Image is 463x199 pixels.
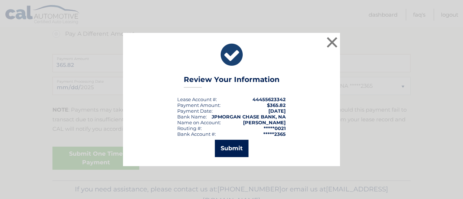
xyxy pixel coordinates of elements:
button: × [325,35,339,49]
div: Bank Name: [177,114,207,120]
h3: Review Your Information [184,75,280,88]
div: Bank Account #: [177,131,216,137]
strong: [PERSON_NAME] [243,120,286,125]
strong: 44455623342 [252,96,286,102]
div: : [177,108,213,114]
button: Submit [215,140,249,157]
div: Payment Amount: [177,102,221,108]
div: Routing #: [177,125,202,131]
strong: JPMORGAN CHASE BANK, NA [212,114,286,120]
span: [DATE] [268,108,286,114]
span: $365.82 [267,102,286,108]
div: Name on Account: [177,120,221,125]
span: Payment Date [177,108,212,114]
div: Lease Account #: [177,96,217,102]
